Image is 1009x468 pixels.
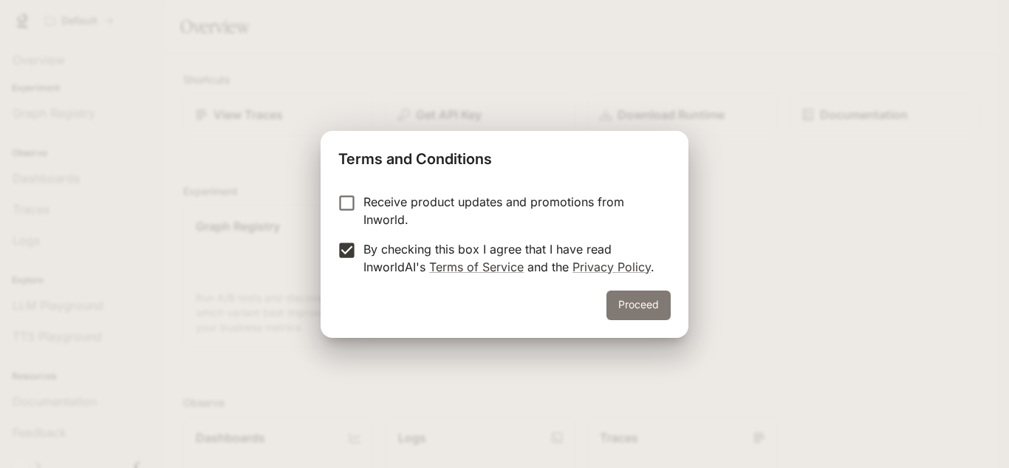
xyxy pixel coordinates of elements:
[429,260,524,274] a: Terms of Service
[363,193,659,228] p: Receive product updates and promotions from Inworld.
[363,240,659,276] p: By checking this box I agree that I have read InworldAI's and the .
[572,260,651,274] a: Privacy Policy
[606,291,671,320] button: Proceed
[321,131,688,181] h2: Terms and Conditions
